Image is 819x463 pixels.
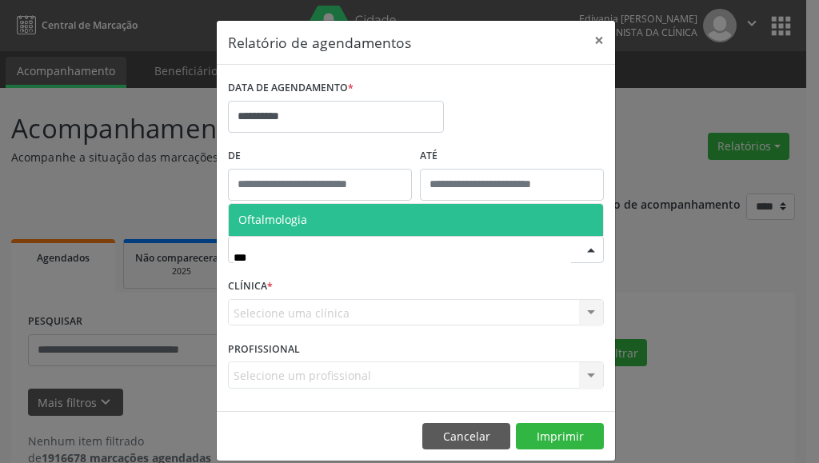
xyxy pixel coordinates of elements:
label: CLÍNICA [228,274,273,299]
label: De [228,144,412,169]
label: PROFISSIONAL [228,337,300,361]
h5: Relatório de agendamentos [228,32,411,53]
button: Cancelar [422,423,510,450]
button: Imprimir [516,423,604,450]
button: Close [583,21,615,60]
label: ATÉ [420,144,604,169]
span: Oftalmologia [238,212,307,227]
label: DATA DE AGENDAMENTO [228,76,354,101]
